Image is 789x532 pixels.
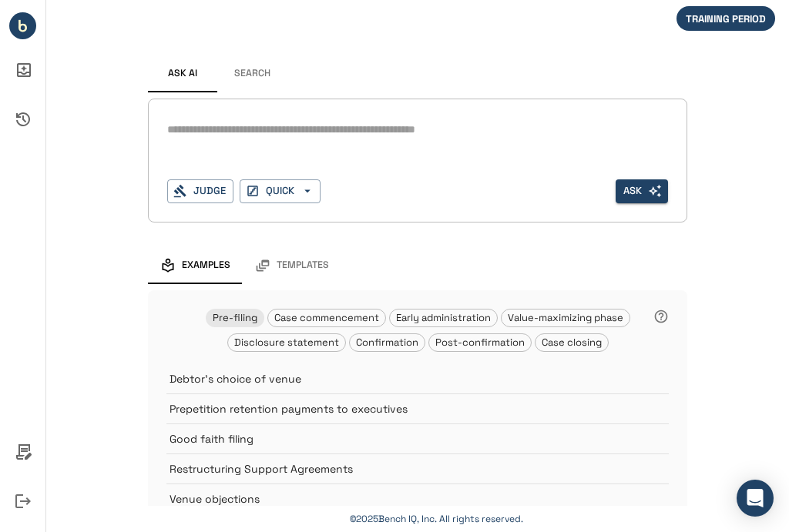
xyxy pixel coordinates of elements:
[428,333,532,352] div: Post-confirmation
[166,393,669,423] div: Prepetition retention payments to executives
[227,333,346,352] div: Disclosure statement
[267,309,386,327] div: Case commencement
[349,333,425,352] div: Confirmation
[228,336,345,349] span: Disclosure statement
[240,179,321,203] button: QUICK
[268,311,385,324] span: Case commencement
[350,336,425,349] span: Confirmation
[536,336,608,349] span: Case closing
[166,423,669,453] div: Good faith filing
[616,179,668,203] button: Ask
[737,480,774,517] div: Open Intercom Messenger
[390,311,497,324] span: Early administration
[277,259,329,272] span: Templates
[170,401,630,417] p: Prepetition retention payments to executives
[166,483,669,514] div: Venue objections
[170,491,630,507] p: Venue objections
[501,309,630,327] div: Value-maximizing phase
[182,259,230,272] span: Examples
[389,309,498,327] div: Early administration
[206,311,264,324] span: Pre-filing
[170,461,630,477] p: Restructuring Support Agreements
[168,68,197,80] span: Ask AI
[148,247,687,284] div: examples and templates tabs
[217,55,287,92] button: Search
[166,364,669,393] div: Debtor's choice of venue
[170,371,630,386] p: Debtor's choice of venue
[616,179,668,203] span: Enter search text
[206,309,264,327] div: Pre-filing
[502,311,630,324] span: Value-maximizing phase
[535,333,609,352] div: Case closing
[677,6,783,31] div: We are not billing you for your initial period of in-app activity.
[429,336,531,349] span: Post-confirmation
[166,453,669,483] div: Restructuring Support Agreements
[170,431,630,447] p: Good faith filing
[167,179,233,203] button: Judge
[677,12,775,25] span: TRAINING PERIOD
